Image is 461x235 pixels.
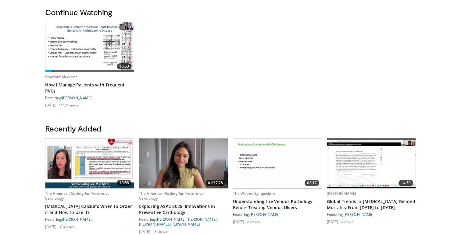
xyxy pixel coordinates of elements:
[139,203,228,216] a: Exploring ASPC 2025: Innovations in Preventive Cardiology
[59,103,79,107] li: 14,107 views
[153,229,167,234] li: 13 views
[327,139,416,188] img: 1c6a4e90-4a61-41a6-b0c0-5b9170d54451.620x360_q85_upscale.jpg
[327,212,416,217] div: Featuring:
[327,219,340,224] li: [DATE]
[62,217,92,221] a: [PERSON_NAME]
[233,139,322,188] a: 08:17
[45,139,134,188] a: 13:58
[233,198,322,211] a: Understanding the Venous Pathology Before Treating Venous Ulcers
[45,139,134,188] img: 2bd39402-6386-41d4-8284-c73209d66970.620x360_q85_upscale.jpg
[139,217,228,226] div: Featuring: , , ,
[327,191,356,196] a: [PERSON_NAME]
[170,222,200,226] a: [PERSON_NAME]
[117,63,131,69] span: 13:53
[45,22,134,72] img: eb6d139b-1fa2-419e-a171-13e36c281eca.620x360_q85_upscale.jpg
[156,217,186,221] a: [PERSON_NAME]
[45,103,58,107] li: [DATE]
[45,95,134,100] div: Featuring:
[247,219,260,224] li: 2 views
[205,180,225,186] span: 01:37:28
[45,217,134,222] div: Featuring:
[45,124,416,133] h3: Recently Added
[233,219,246,224] li: [DATE]
[45,22,134,72] a: 13:53
[45,224,58,229] li: [DATE]
[187,217,216,221] a: [PERSON_NAME]
[327,139,416,188] a: 14:59
[45,7,416,17] h3: Continue Watching
[45,203,134,216] a: [MEDICAL_DATA] Calcium: When to Order it and How to Use it?
[305,180,319,186] span: 08:17
[59,224,76,229] li: 470 views
[233,212,322,217] div: Featuring:
[139,229,152,234] li: [DATE]
[139,191,203,201] a: The American Society for Preventive Cardiology
[139,139,228,188] img: 65187a12-683a-4670-aab9-1947a8c5148c.620x360_q85_upscale.jpg
[344,212,373,216] a: [PERSON_NAME]
[117,180,131,186] span: 13:58
[250,212,280,216] a: [PERSON_NAME]
[233,191,275,196] a: The Wound Symposium
[327,198,416,211] a: Global Trends in [MEDICAL_DATA]-Related Mortality From [DATE] to [DATE]
[341,219,354,224] li: 4 views
[233,139,322,188] img: 97ba5849-e62a-4f19-9ffe-63c221b2d685.620x360_q85_upscale.jpg
[62,96,92,100] a: [PERSON_NAME]
[139,222,169,226] a: [PERSON_NAME]
[45,191,109,201] a: The American Society for Preventive Cardiology
[45,74,78,79] a: Stanford Medicine
[139,139,228,188] a: 01:37:28
[398,180,413,186] span: 14:59
[45,82,134,94] a: How I Manage Patients with Frequent PVCs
